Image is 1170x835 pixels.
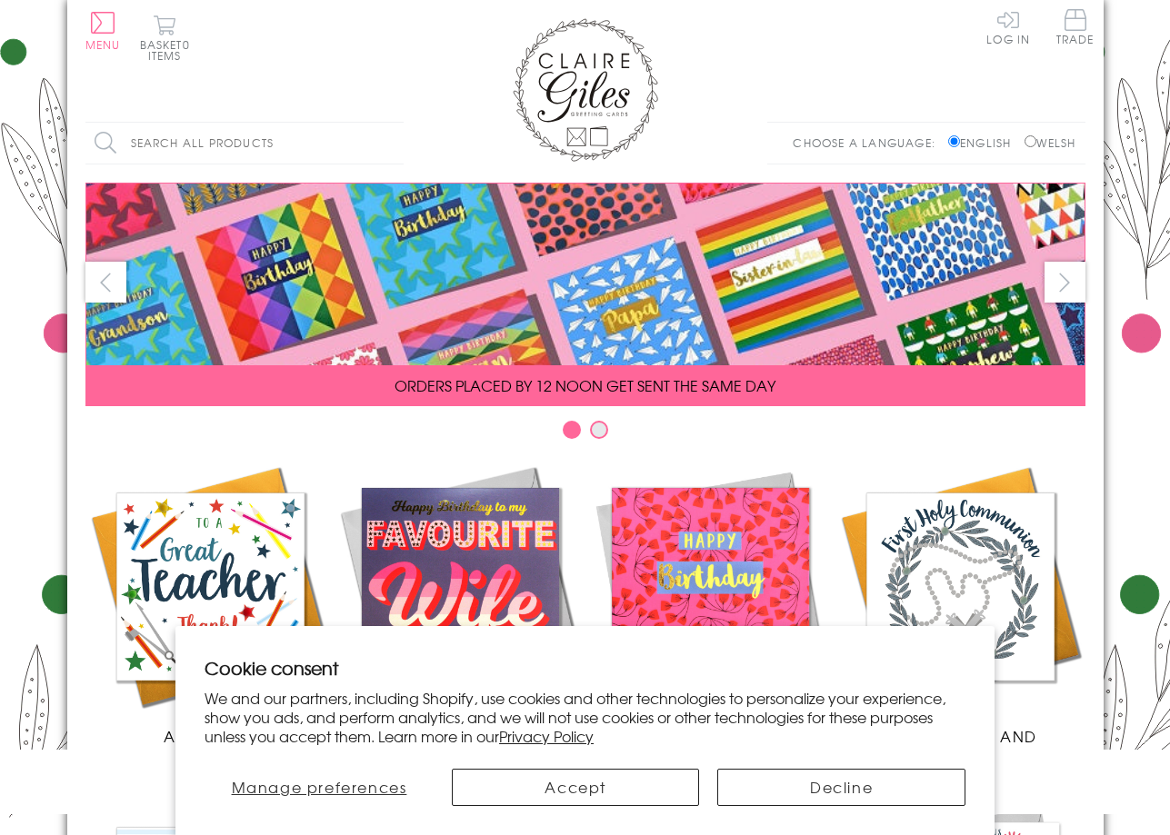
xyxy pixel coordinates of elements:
span: Menu [85,36,121,53]
button: Accept [452,769,700,806]
span: 0 items [148,36,190,64]
button: Carousel Page 1 (Current Slide) [563,421,581,439]
input: Welsh [1025,135,1036,147]
input: Search [385,123,404,164]
button: next [1045,262,1085,303]
button: Manage preferences [205,769,434,806]
a: Privacy Policy [499,725,594,747]
input: Search all products [85,123,404,164]
label: English [948,134,1020,151]
div: Carousel Pagination [85,420,1085,448]
a: Birthdays [585,462,835,747]
label: Welsh [1025,134,1076,151]
span: Academic [164,725,257,747]
input: English [948,135,960,147]
span: Manage preferences [232,776,407,798]
button: Menu [85,12,121,50]
a: Academic [85,462,335,747]
img: Claire Giles Greetings Cards [513,18,658,162]
span: Trade [1056,9,1095,45]
button: Carousel Page 2 [590,421,608,439]
p: Choose a language: [793,134,945,151]
button: Decline [717,769,965,806]
span: ORDERS PLACED BY 12 NOON GET SENT THE SAME DAY [395,374,775,396]
a: Trade [1056,9,1095,48]
p: We and our partners, including Shopify, use cookies and other technologies to personalize your ex... [205,689,965,745]
h2: Cookie consent [205,655,965,681]
button: Basket0 items [140,15,190,61]
a: Communion and Confirmation [835,462,1085,769]
button: prev [85,262,126,303]
a: Log In [986,9,1030,45]
a: New Releases [335,462,585,747]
